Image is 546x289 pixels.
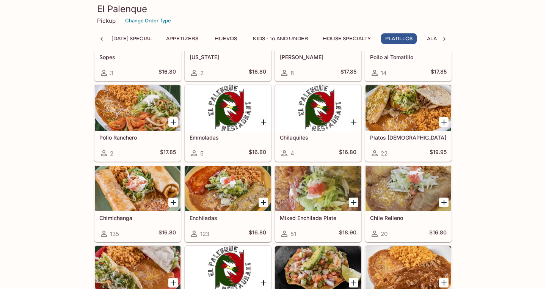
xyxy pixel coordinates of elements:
[97,3,449,15] h3: El Palenque
[381,69,387,77] span: 14
[168,198,178,207] button: Add Chimichanga
[430,149,447,158] h5: $19.95
[160,149,176,158] h5: $17.85
[439,117,449,127] button: Add Platos Mexicanos
[249,33,312,44] button: Kids - 10 and Under
[94,85,181,162] a: Pollo Ranchero2$17.85
[209,33,243,44] button: Huevos
[381,230,388,237] span: 20
[99,54,176,60] h5: Sopes
[429,229,447,238] h5: $16.80
[431,68,447,77] h5: $17.85
[249,229,266,238] h5: $16.80
[275,166,361,211] div: Mixed Enchilada Plate
[185,85,271,162] a: Emmoladas5$16.80
[365,85,452,162] a: Platos [DEMOGRAPHIC_DATA]22$19.95
[280,215,356,221] h5: Mixed Enchilada Plate
[370,54,447,60] h5: Pollo al Tomatillo
[275,165,361,242] a: Mixed Enchilada Plate51$18.90
[249,149,266,158] h5: $16.80
[162,33,202,44] button: Appetizers
[168,117,178,127] button: Add Pollo Ranchero
[349,117,358,127] button: Add Chilaquiles
[95,166,180,211] div: Chimichanga
[190,215,266,221] h5: Enchiladas
[249,68,266,77] h5: $16.80
[99,134,176,141] h5: Pollo Ranchero
[423,33,508,44] button: Ala Carte and Side Orders
[122,15,174,27] button: Change Order Type
[439,198,449,207] button: Add Chile Relleno
[200,69,204,77] span: 2
[366,166,451,211] div: Chile Relleno
[280,134,356,141] h5: Chilaquiles
[190,134,266,141] h5: Emmoladas
[95,85,180,131] div: Pollo Ranchero
[259,278,268,287] button: Add Tamales
[110,230,119,237] span: 135
[97,17,116,24] p: Pickup
[110,69,113,77] span: 3
[110,150,113,157] span: 2
[190,54,266,60] h5: [US_STATE]
[185,85,271,131] div: Emmoladas
[107,33,156,44] button: [DATE] Special
[259,198,268,207] button: Add Enchiladas
[439,278,449,287] button: Add Mole
[280,54,356,60] h5: [PERSON_NAME]
[381,33,417,44] button: Platillos
[158,68,176,77] h5: $16.80
[185,166,271,211] div: Enchiladas
[349,198,358,207] button: Add Mixed Enchilada Plate
[370,215,447,221] h5: Chile Relleno
[365,165,452,242] a: Chile Relleno20$16.80
[340,68,356,77] h5: $17.85
[200,230,209,237] span: 123
[366,85,451,131] div: Platos Mexicanos
[275,85,361,131] div: Chilaquiles
[290,69,294,77] span: 8
[94,165,181,242] a: Chimichanga135$16.80
[339,149,356,158] h5: $16.80
[381,150,388,157] span: 22
[318,33,375,44] button: House Specialty
[185,165,271,242] a: Enchiladas123$16.80
[290,150,294,157] span: 4
[200,150,204,157] span: 5
[99,215,176,221] h5: Chimichanga
[275,85,361,162] a: Chilaquiles4$16.80
[370,134,447,141] h5: Platos [DEMOGRAPHIC_DATA]
[168,278,178,287] button: Add Tacos
[259,117,268,127] button: Add Emmoladas
[339,229,356,238] h5: $18.90
[158,229,176,238] h5: $16.80
[349,278,358,287] button: Add Tostada
[290,230,296,237] span: 51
